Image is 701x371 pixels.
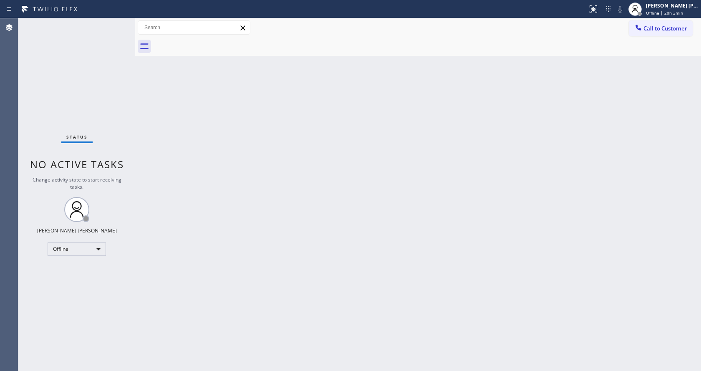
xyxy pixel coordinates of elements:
span: Status [66,134,88,140]
div: [PERSON_NAME] [PERSON_NAME] [37,227,117,234]
button: Call to Customer [629,20,693,36]
div: [PERSON_NAME] [PERSON_NAME] [646,2,698,9]
span: Offline | 20h 3min [646,10,683,16]
div: Offline [48,242,106,256]
span: No active tasks [30,157,124,171]
input: Search [138,21,250,34]
span: Call to Customer [643,25,687,32]
span: Change activity state to start receiving tasks. [33,176,121,190]
button: Mute [614,3,626,15]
